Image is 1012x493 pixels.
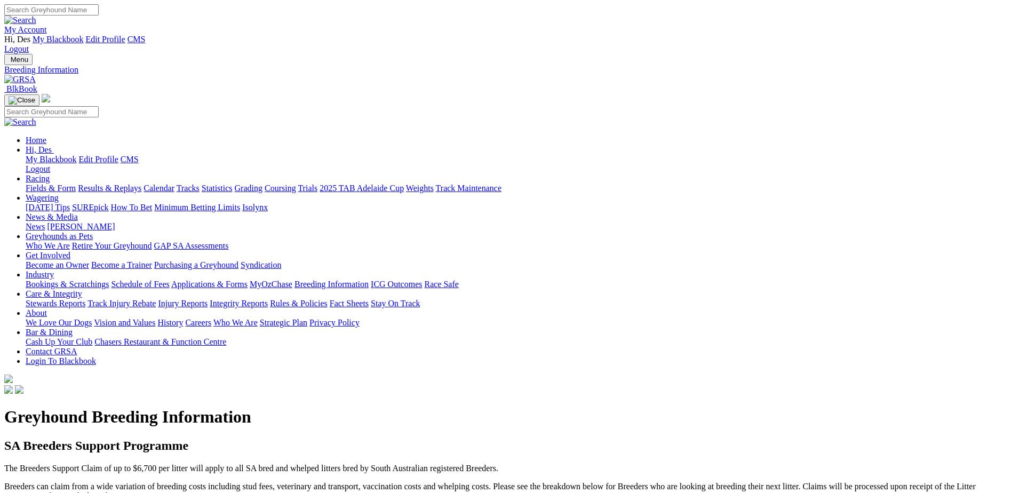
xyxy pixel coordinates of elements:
[94,318,155,327] a: Vision and Values
[260,318,307,327] a: Strategic Plan
[26,356,96,365] a: Login To Blackbook
[4,35,30,44] span: Hi, Des
[26,260,89,269] a: Become an Owner
[26,164,50,173] a: Logout
[371,299,420,308] a: Stay On Track
[157,318,183,327] a: History
[111,280,169,289] a: Schedule of Fees
[309,318,360,327] a: Privacy Policy
[72,203,108,212] a: SUREpick
[26,270,54,279] a: Industry
[26,328,73,337] a: Bar & Dining
[4,54,33,65] button: Toggle navigation
[26,280,109,289] a: Bookings & Scratchings
[330,299,369,308] a: Fact Sheets
[26,241,1008,251] div: Greyhounds as Pets
[4,44,29,53] a: Logout
[371,280,422,289] a: ICG Outcomes
[26,347,77,356] a: Contact GRSA
[4,385,13,394] img: facebook.svg
[9,96,35,105] img: Close
[4,439,1008,453] h2: SA Breeders Support Programme
[154,203,240,212] a: Minimum Betting Limits
[202,184,233,193] a: Statistics
[26,212,78,221] a: News & Media
[154,241,229,250] a: GAP SA Assessments
[85,35,125,44] a: Edit Profile
[26,337,1008,347] div: Bar & Dining
[320,184,404,193] a: 2025 TAB Adelaide Cup
[213,318,258,327] a: Who We Are
[294,280,369,289] a: Breeding Information
[241,260,281,269] a: Syndication
[26,318,92,327] a: We Love Our Dogs
[87,299,156,308] a: Track Injury Rebate
[26,308,47,317] a: About
[171,280,248,289] a: Applications & Forms
[121,155,139,164] a: CMS
[26,337,92,346] a: Cash Up Your Club
[128,35,146,44] a: CMS
[11,55,28,63] span: Menu
[242,203,268,212] a: Isolynx
[15,385,23,394] img: twitter.svg
[26,260,1008,270] div: Get Involved
[26,299,85,308] a: Stewards Reports
[26,155,77,164] a: My Blackbook
[144,184,174,193] a: Calendar
[42,94,50,102] img: logo-grsa-white.png
[4,15,36,25] img: Search
[26,184,76,193] a: Fields & Form
[4,106,99,117] input: Search
[26,136,46,145] a: Home
[177,184,200,193] a: Tracks
[4,35,1008,54] div: My Account
[26,318,1008,328] div: About
[158,299,208,308] a: Injury Reports
[235,184,262,193] a: Grading
[154,260,238,269] a: Purchasing a Greyhound
[4,65,1008,75] a: Breeding Information
[33,35,84,44] a: My Blackbook
[424,280,458,289] a: Race Safe
[4,4,99,15] input: Search
[250,280,292,289] a: MyOzChase
[111,203,153,212] a: How To Bet
[91,260,152,269] a: Become a Trainer
[210,299,268,308] a: Integrity Reports
[26,299,1008,308] div: Care & Integrity
[436,184,501,193] a: Track Maintenance
[4,464,1008,473] p: The Breeders Support Claim of up to $6,700 per litter will apply to all SA bred and whelped litte...
[26,222,1008,232] div: News & Media
[4,117,36,127] img: Search
[78,184,141,193] a: Results & Replays
[4,75,36,84] img: GRSA
[26,184,1008,193] div: Racing
[26,222,45,231] a: News
[406,184,434,193] a: Weights
[72,241,152,250] a: Retire Your Greyhound
[26,251,70,260] a: Get Involved
[26,232,93,241] a: Greyhounds as Pets
[47,222,115,231] a: [PERSON_NAME]
[26,145,52,154] span: Hi, Des
[298,184,317,193] a: Trials
[94,337,226,346] a: Chasers Restaurant & Function Centre
[26,289,82,298] a: Care & Integrity
[26,145,54,154] a: Hi, Des
[26,203,70,212] a: [DATE] Tips
[265,184,296,193] a: Coursing
[26,155,1008,174] div: Hi, Des
[4,375,13,383] img: logo-grsa-white.png
[6,84,37,93] span: BlkBook
[79,155,118,164] a: Edit Profile
[185,318,211,327] a: Careers
[4,94,39,106] button: Toggle navigation
[26,174,50,183] a: Racing
[270,299,328,308] a: Rules & Policies
[26,241,70,250] a: Who We Are
[4,25,47,34] a: My Account
[4,84,37,93] a: BlkBook
[26,280,1008,289] div: Industry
